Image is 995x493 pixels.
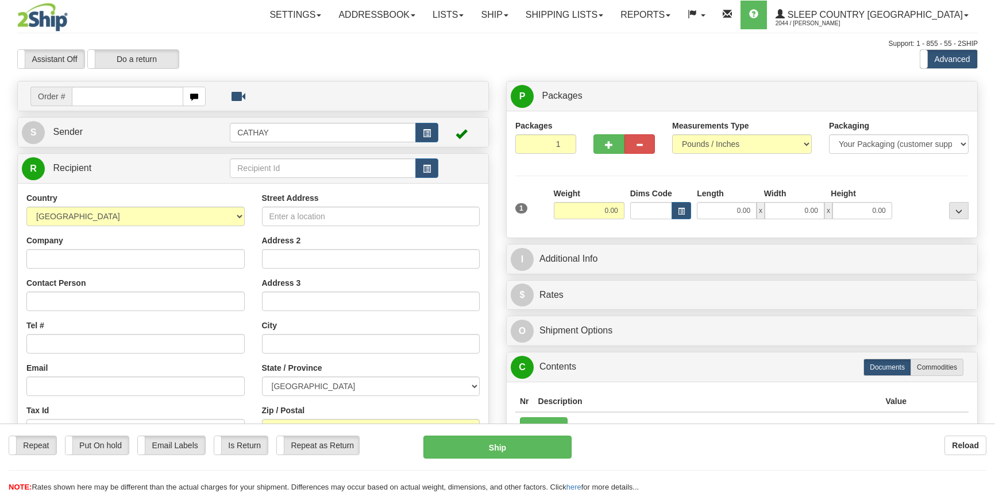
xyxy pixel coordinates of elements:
[511,319,973,343] a: OShipment Options
[26,277,86,289] label: Contact Person
[22,121,45,144] span: S
[824,202,832,219] span: x
[511,84,973,108] a: P Packages
[511,85,534,108] span: P
[612,1,679,29] a: Reports
[511,284,534,306] span: $
[785,10,963,20] span: Sleep Country [GEOGRAPHIC_DATA]
[911,359,963,376] label: Commodities
[472,1,516,29] a: Ship
[831,188,856,199] label: Height
[511,284,973,307] a: $Rates
[26,320,44,331] label: Tel #
[511,248,534,271] span: I
[262,207,480,226] input: Enter a location
[969,188,994,305] iframe: chat widget
[22,121,230,144] a: S Sender
[881,391,911,412] th: Value
[22,157,207,180] a: R Recipient
[277,436,359,455] label: Repeat as Return
[515,391,534,412] th: Nr
[764,188,786,199] label: Width
[515,203,527,213] span: 1
[776,18,862,29] span: 2044 / [PERSON_NAME]
[517,1,612,29] a: Shipping lists
[53,163,91,173] span: Recipient
[672,120,749,131] label: Measurements Type
[520,417,568,437] button: Add New
[261,1,330,29] a: Settings
[262,277,301,289] label: Address 3
[829,120,869,131] label: Packaging
[9,483,32,491] span: NOTE:
[262,320,277,331] label: City
[18,50,84,68] label: Assistant Off
[863,359,911,376] label: Documents
[511,356,534,379] span: C
[230,123,415,142] input: Sender Id
[22,157,45,180] span: R
[262,192,319,204] label: Street Address
[26,362,48,374] label: Email
[952,441,979,450] b: Reload
[17,39,978,49] div: Support: 1 - 855 - 55 - 2SHIP
[920,50,977,68] label: Advanced
[262,405,305,416] label: Zip / Postal
[230,158,415,178] input: Recipient Id
[138,436,205,455] label: Email Labels
[17,3,68,32] img: logo2044.jpg
[26,405,49,416] label: Tax Id
[262,235,301,246] label: Address 2
[30,87,72,106] span: Order #
[697,188,724,199] label: Length
[53,127,83,137] span: Sender
[9,436,56,455] label: Repeat
[566,483,581,491] a: here
[554,188,580,199] label: Weight
[26,192,57,204] label: Country
[424,1,472,29] a: Lists
[542,91,582,100] span: Packages
[330,1,424,29] a: Addressbook
[262,362,322,374] label: State / Province
[534,391,881,412] th: Description
[65,436,129,455] label: Put On hold
[630,188,672,199] label: Dims Code
[511,320,534,343] span: O
[767,1,977,29] a: Sleep Country [GEOGRAPHIC_DATA] 2044 / [PERSON_NAME]
[515,120,553,131] label: Packages
[26,235,63,246] label: Company
[944,436,986,455] button: Reload
[949,202,969,219] div: ...
[511,247,973,271] a: IAdditional Info
[423,436,572,459] button: Ship
[88,50,179,68] label: Do a return
[757,202,765,219] span: x
[214,436,268,455] label: Is Return
[511,355,973,379] a: CContents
